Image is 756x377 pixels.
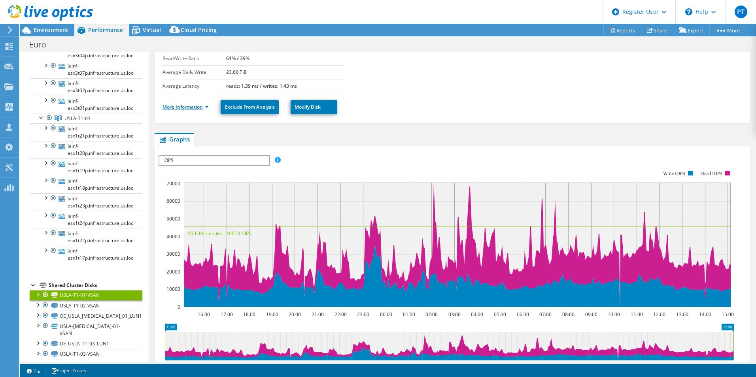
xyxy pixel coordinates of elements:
text: 22:00 [334,311,346,318]
label: Average Daily Write [163,68,226,76]
div: Shared Cluster Disks [49,281,142,290]
text: 12:00 [653,311,665,318]
a: lainf-esx1t22p.infrastructure.us.loc [30,228,142,245]
text: 60000 [166,198,180,204]
a: lainf-esx3t04p.infrastructure.us.loc [30,43,142,60]
span: PT [735,6,747,18]
a: Modify Disk [291,100,337,114]
text: 01:00 [403,311,415,318]
text: 0 [178,303,180,310]
b: 61% / 39% [226,55,249,62]
span: Environment [34,26,68,34]
a: OE_USLA_[MEDICAL_DATA]_01_LUN1 [30,311,142,321]
a: More Information [163,104,209,110]
a: Exclude From Analysis [221,100,279,114]
a: 2 [21,366,46,375]
text: Write IOPS [663,171,685,176]
text: 50000 [166,215,180,222]
text: 07:00 [539,311,551,318]
a: lainf-esx3t01p.infrastructure.us.loc [30,96,142,113]
a: lainf-esx1t23p.infrastructure.us.loc [30,193,142,211]
svg: \n [685,8,692,15]
a: More [709,24,746,36]
a: USLA-T1-01-VSAN [30,290,142,300]
text: 20:00 [288,311,301,318]
a: USLA-[MEDICAL_DATA]-01-VSAN [30,321,142,338]
text: 95th Percentile = 46013 IOPS [188,230,251,237]
text: 30000 [166,251,180,257]
text: 40000 [166,233,180,240]
a: lainf-esx1t18p.infrastructure.us.loc [30,176,142,193]
text: 05:00 [493,311,506,318]
text: 20000 [166,268,180,275]
text: 17:00 [220,311,232,318]
a: USLA-T1-03-VSAN [30,349,142,359]
text: 10:00 [607,311,620,318]
label: Average Latency [163,82,226,90]
a: USLA-T1-03 [30,113,142,123]
text: 19:00 [266,311,278,318]
a: Export [673,24,710,36]
span: IOPS [159,156,269,165]
text: 15:00 [721,311,733,318]
h1: Euro [26,40,59,49]
a: lainf-esx1t20p.infrastructure.us.loc [30,141,142,158]
a: OE_USLA_T1_03_LUN1 [30,339,142,349]
text: 10000 [166,286,180,292]
span: Virtual [143,26,161,34]
span: Graphs [159,135,190,143]
a: lainf-esx3t07p.infrastructure.us.loc [30,61,142,78]
a: lainf-esx1t21p.infrastructure.us.loc [30,123,142,141]
a: Share [641,24,673,36]
text: 03:00 [448,311,460,318]
label: Read/Write Ratio [163,55,226,62]
a: lainf-esx3t02p.infrastructure.us.loc [30,78,142,96]
text: 13:00 [676,311,688,318]
text: 23:00 [357,311,369,318]
text: 04:00 [471,311,483,318]
text: 06:00 [516,311,529,318]
text: 18:00 [243,311,255,318]
text: 70000 [166,180,180,187]
text: 11:00 [630,311,643,318]
text: 21:00 [311,311,323,318]
a: lainf-esx1t17p.infrastructure.us.loc [30,246,142,263]
b: reads: 1.39 ms / writes: 1.43 ms [226,83,297,89]
a: Reports [603,24,641,36]
a: USLA-T1-02-VSAN [30,300,142,311]
text: 09:00 [585,311,597,318]
b: 23.60 TiB [226,69,247,75]
span: Cloud Pricing [181,26,217,34]
text: 08:00 [562,311,574,318]
text: Read IOPS [701,171,722,176]
span: Performance [88,26,123,34]
text: 00:00 [380,311,392,318]
span: USLA-T1-03 [64,115,91,122]
a: lainf-esx1t19p.infrastructure.us.loc [30,158,142,176]
text: 14:00 [699,311,711,318]
a: lainf-esx1t24p.infrastructure.us.loc [30,211,142,228]
a: Project Notes [45,366,92,375]
text: 02:00 [425,311,437,318]
text: 16:00 [197,311,210,318]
